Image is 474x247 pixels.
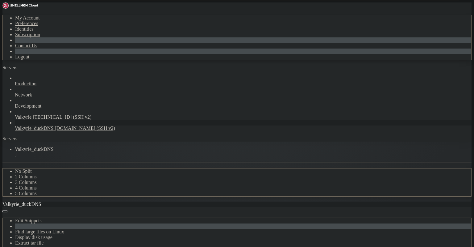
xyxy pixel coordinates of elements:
[15,21,38,26] a: Preferences
[15,87,472,98] li: Network
[2,2,38,9] img: Shellngn
[15,147,472,158] a: Valkyrie_duckDNS
[15,75,472,87] li: Production
[15,174,37,179] a: 2 Columns
[2,49,393,54] x-row: Usage of /: 2.9% of 388.46GB
[2,75,393,80] x-row: Users logged in: 1
[2,80,393,85] x-row: IPv4 address for enp0s31f6: [TECHNICAL_ID]
[15,114,472,120] a: Valkyrie [TECHNICAL_ID] (SSH v2)
[15,26,34,32] a: Identities
[15,114,31,120] span: Valkyrie
[2,65,42,70] a: Servers
[2,85,393,90] x-row: IPv6 address for enp0s31f6: [TECHNICAL_ID]
[2,147,393,152] x-row: See [URL][DOMAIN_NAME] or run: sudo pro status
[15,180,37,185] a: 3 Columns
[2,13,393,18] x-row: * Documentation: [URL][DOMAIN_NAME]
[2,18,393,23] x-row: * Management: [URL][DOMAIN_NAME]
[15,98,472,109] li: Development
[2,163,393,168] x-row: Last login: [DATE] from [TECHNICAL_ID]
[55,168,57,173] div: (20, 32)
[15,168,32,174] a: No Split
[15,152,472,158] a: 
[2,142,393,147] x-row: Enable ESM Apps to receive additional future security updates.
[2,2,393,8] x-row: Welcome to Ubuntu 24.04.3 LTS (GNU/Linux 6.8.0-71-generic x86_64)
[2,96,393,101] x-row: * Strictly confined Kubernetes makes edge and IoT secure. Learn how MicroK8s
[15,92,472,98] a: Network
[15,32,40,37] a: Subscription
[15,240,44,245] a: Extract tar file
[2,23,393,28] x-row: * Support: [URL][DOMAIN_NAME]
[2,70,393,75] x-row: Processes: 146
[44,168,47,173] span: ~
[2,168,393,173] x-row: : $
[15,15,40,20] a: My Account
[2,33,393,39] x-row: System information as of [DATE] 02:15:04 PM -03 2025
[15,126,472,131] a: Valkyrie_duckDNS [DOMAIN_NAME] (SSH v2)
[15,103,41,109] span: Development
[2,111,393,116] x-row: [URL][DOMAIN_NAME]
[2,132,393,137] x-row: 0 updates can be applied immediately.
[15,229,64,234] a: Find large files on Linux
[2,136,472,142] div: Servers
[2,54,393,59] x-row: Memory usage: 1%
[15,43,37,48] a: Contact Us
[15,120,472,131] li: Valkyrie_duckDNS [DOMAIN_NAME] (SSH v2)
[15,191,37,196] a: 5 Columns
[2,100,393,106] x-row: just raised the bar for easy, resilient and secure K8s cluster deployment.
[15,235,52,240] a: Display disk usage
[2,64,393,70] x-row: Temperature: 43.0 C
[15,218,42,223] a: Edit Snippets
[2,44,393,49] x-row: System load: 0.2
[55,126,115,131] span: [DOMAIN_NAME] (SSH v2)
[2,202,41,207] span: Valkyrie_duckDNS
[15,109,472,120] li: Valkyrie [TECHNICAL_ID] (SSH v2)
[15,81,36,86] span: Production
[15,92,32,97] span: Network
[2,65,17,70] span: Servers
[15,185,37,190] a: 4 Columns
[15,147,53,152] span: Valkyrie_duckDNS
[15,81,472,87] a: Production
[2,168,42,173] span: lenneth@valkyrie
[2,59,393,65] x-row: Swap usage: 0%
[15,103,472,109] a: Development
[33,114,91,120] span: [TECHNICAL_ID] (SSH v2)
[15,126,53,131] span: Valkyrie_duckDNS
[2,121,393,126] x-row: Expanded Security Maintenance for Applications is not enabled.
[15,54,29,59] a: Logout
